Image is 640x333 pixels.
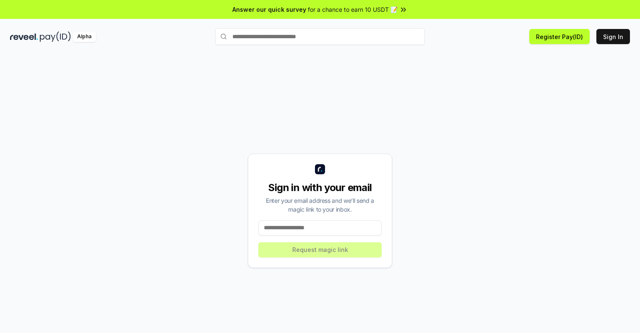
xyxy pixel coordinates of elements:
button: Register Pay(ID) [529,29,590,44]
span: for a chance to earn 10 USDT 📝 [308,5,398,14]
img: logo_small [315,164,325,174]
div: Alpha [73,31,96,42]
img: reveel_dark [10,31,38,42]
img: pay_id [40,31,71,42]
div: Sign in with your email [258,181,382,194]
button: Sign In [596,29,630,44]
span: Answer our quick survey [232,5,306,14]
div: Enter your email address and we’ll send a magic link to your inbox. [258,196,382,214]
